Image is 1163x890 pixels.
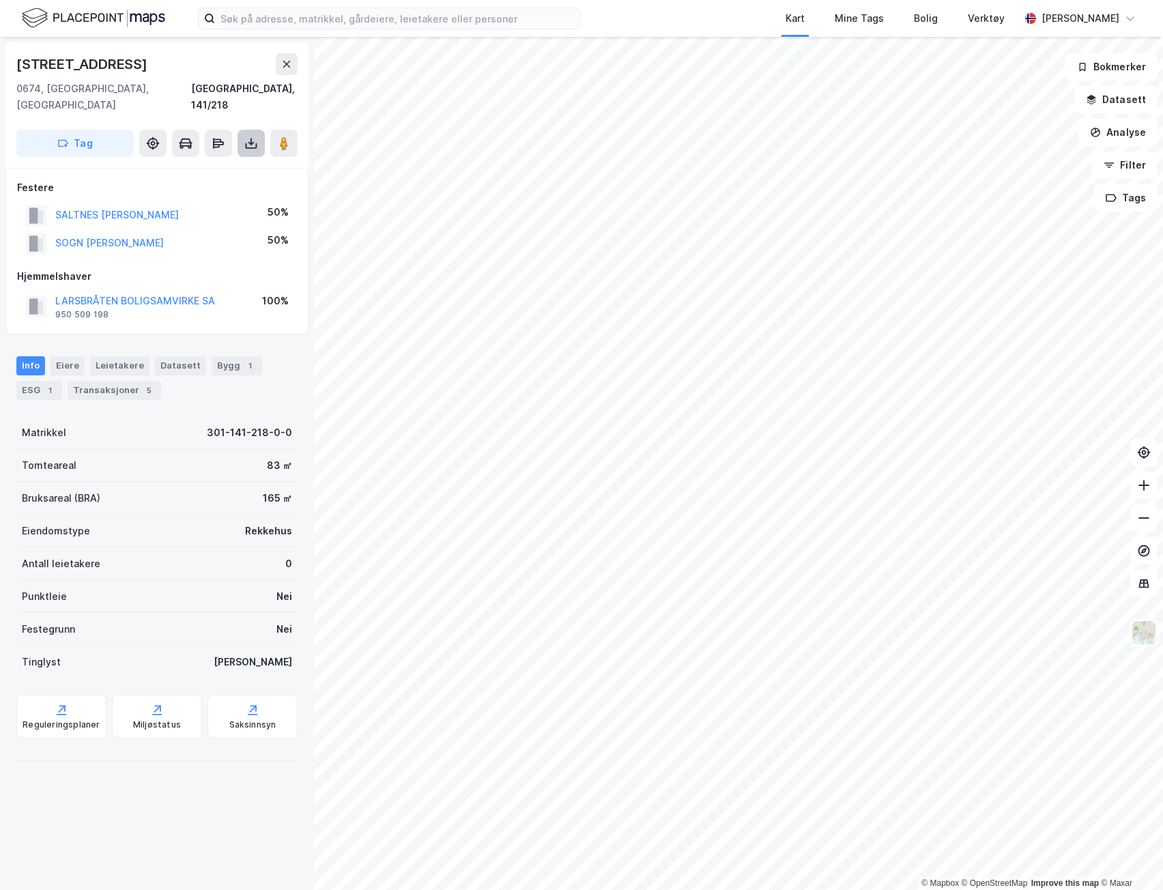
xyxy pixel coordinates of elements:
div: Bruksareal (BRA) [22,490,100,506]
div: [PERSON_NAME] [214,654,292,670]
button: Filter [1092,152,1158,179]
div: Tinglyst [22,654,61,670]
div: 1 [43,384,57,397]
div: ESG [16,381,62,400]
div: Leietakere [90,356,149,375]
div: [STREET_ADDRESS] [16,53,150,75]
div: [PERSON_NAME] [1042,10,1119,27]
div: Festegrunn [22,621,75,637]
div: 0 [285,556,292,572]
a: OpenStreetMap [962,878,1028,888]
div: Matrikkel [22,425,66,441]
img: Z [1131,620,1157,646]
div: 165 ㎡ [263,490,292,506]
div: 301-141-218-0-0 [207,425,292,441]
div: [GEOGRAPHIC_DATA], 141/218 [191,81,298,113]
div: Punktleie [22,588,67,605]
div: Datasett [155,356,206,375]
a: Mapbox [921,878,959,888]
div: Tomteareal [22,457,76,474]
div: Nei [276,621,292,637]
button: Tag [16,130,134,157]
div: Miljøstatus [133,719,181,730]
div: Hjemmelshaver [17,268,297,285]
div: Kart [786,10,805,27]
iframe: Chat Widget [1095,824,1163,890]
div: Nei [276,588,292,605]
div: Festere [17,180,297,196]
div: 950 509 198 [55,309,109,320]
div: Eiere [51,356,85,375]
button: Analyse [1078,119,1158,146]
a: Improve this map [1031,878,1099,888]
div: Saksinnsyn [229,719,276,730]
div: 83 ㎡ [267,457,292,474]
div: 1 [243,359,257,373]
button: Bokmerker [1065,53,1158,81]
button: Tags [1094,184,1158,212]
div: 100% [262,293,289,309]
div: Antall leietakere [22,556,100,572]
img: logo.f888ab2527a4732fd821a326f86c7f29.svg [22,6,165,30]
div: Eiendomstype [22,523,90,539]
div: Bygg [212,356,262,375]
div: Bolig [914,10,938,27]
div: 5 [142,384,156,397]
div: Mine Tags [835,10,884,27]
button: Datasett [1074,86,1158,113]
div: Info [16,356,45,375]
div: Transaksjoner [68,381,161,400]
div: 0674, [GEOGRAPHIC_DATA], [GEOGRAPHIC_DATA] [16,81,191,113]
div: 50% [268,232,289,248]
input: Søk på adresse, matrikkel, gårdeiere, leietakere eller personer [215,8,579,29]
div: Kontrollprogram for chat [1095,824,1163,890]
div: Verktøy [968,10,1005,27]
div: 50% [268,204,289,220]
div: Rekkehus [245,523,292,539]
div: Reguleringsplaner [23,719,100,730]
